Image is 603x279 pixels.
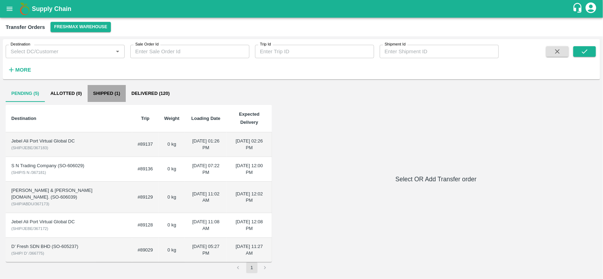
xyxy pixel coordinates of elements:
div: D’ Fresh SDN BHD (SO-605237) [11,243,126,250]
span: ( SHIP/ABDU/367173 ) [11,202,49,206]
label: Sale Order Id [135,42,159,47]
nav: pagination navigation [232,262,272,273]
label: Shipment Id [385,42,406,47]
h6: Select OR Add Transfer order [275,174,597,184]
label: Destination [11,42,30,47]
td: #89128 [132,213,159,238]
button: page 1 [246,262,258,273]
td: 0 kg [159,213,185,238]
input: Enter Sale Order Id [130,45,249,58]
td: [DATE] 07:22 PM [185,157,227,182]
div: account of current user [585,1,597,16]
div: Transfer Orders [6,23,45,32]
td: #89129 [132,182,159,213]
button: Open [113,47,122,56]
span: ( SHIP/JEBE/367172 ) [11,226,48,231]
td: [DATE] 12:08 PM [227,213,272,238]
td: 0 kg [159,182,185,213]
td: [DATE] 12:00 PM [227,157,272,182]
span: ( SHIP/ D’ /366775 ) [11,251,44,255]
button: Allotted (0) [45,85,88,102]
input: Enter Trip ID [255,45,374,58]
td: 0 kg [159,238,185,262]
b: Weight [164,116,179,121]
button: Select DC [51,22,111,32]
div: Jebel Ali Port Virtual Global DC [11,138,126,145]
img: logo [18,2,32,16]
button: open drawer [1,1,18,17]
div: [PERSON_NAME] & [PERSON_NAME][DOMAIN_NAME]. (SO-606039) [11,187,126,200]
td: #89029 [132,238,159,262]
td: #89137 [132,132,159,157]
button: Delivered (120) [126,85,175,102]
button: More [6,64,33,76]
td: 0 kg [159,157,185,182]
input: Enter Shipment ID [380,45,499,58]
span: ( SHIP/JEBE/367183 ) [11,146,48,150]
a: Supply Chain [32,4,572,14]
b: Trip [141,116,149,121]
td: [DATE] 11:27 AM [227,238,272,262]
td: [DATE] 12:02 PM [227,182,272,213]
td: [DATE] 11:08 AM [185,213,227,238]
div: customer-support [572,2,585,15]
div: Jebel Ali Port Virtual Global DC [11,219,126,225]
button: Shipped (1) [88,85,126,102]
td: 0 kg [159,132,185,157]
td: [DATE] 01:26 PM [185,132,227,157]
td: [DATE] 11:02 AM [185,182,227,213]
b: Supply Chain [32,5,71,12]
label: Trip Id [260,42,271,47]
span: ( SHIP/S N /367181 ) [11,170,46,175]
b: Destination [11,116,36,121]
b: Expected Delivery [239,111,260,125]
input: Select DC/Customer [8,47,111,56]
td: [DATE] 02:26 PM [227,132,272,157]
strong: More [15,67,31,73]
td: [DATE] 05:27 PM [185,238,227,262]
td: #89136 [132,157,159,182]
b: Loading Date [191,116,220,121]
div: S N Trading Company (SO-606029) [11,163,126,169]
button: Pending (5) [6,85,45,102]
